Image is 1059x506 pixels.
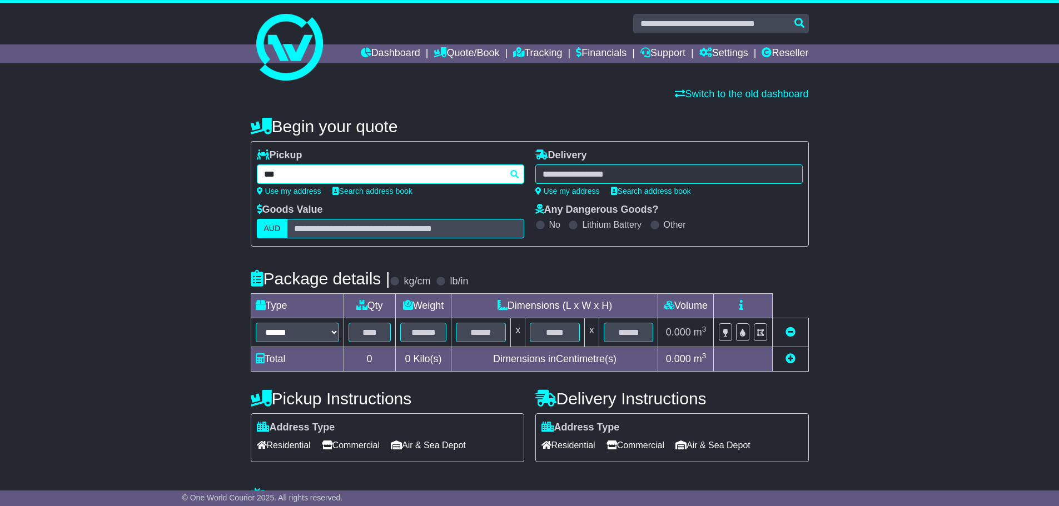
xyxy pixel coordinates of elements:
[251,389,524,408] h4: Pickup Instructions
[611,187,691,196] a: Search address book
[694,327,707,338] span: m
[257,149,302,162] label: Pickup
[344,347,395,372] td: 0
[576,44,627,63] a: Financials
[434,44,499,63] a: Quote/Book
[257,219,288,238] label: AUD
[535,149,587,162] label: Delivery
[257,437,311,454] span: Residential
[395,347,451,372] td: Kilo(s)
[257,164,524,184] typeahead: Please provide city
[694,353,707,364] span: m
[182,493,343,502] span: © One World Courier 2025. All rights reserved.
[251,294,344,318] td: Type
[322,437,380,454] span: Commercial
[535,204,659,216] label: Any Dangerous Goods?
[251,269,390,288] h4: Package details |
[405,353,410,364] span: 0
[344,294,395,318] td: Qty
[666,327,691,338] span: 0.000
[451,347,658,372] td: Dimensions in Centimetre(s)
[702,325,707,333] sup: 3
[257,187,321,196] a: Use my address
[404,275,430,288] label: kg/cm
[675,437,750,454] span: Air & Sea Depot
[549,219,560,230] label: No
[541,437,595,454] span: Residential
[584,318,599,347] td: x
[658,294,714,318] td: Volume
[666,353,691,364] span: 0.000
[450,275,468,288] label: lb/in
[257,204,323,216] label: Goods Value
[361,44,420,63] a: Dashboard
[675,88,808,99] a: Switch to the old dashboard
[535,187,600,196] a: Use my address
[511,318,525,347] td: x
[257,422,335,434] label: Address Type
[699,44,748,63] a: Settings
[251,117,809,136] h4: Begin your quote
[395,294,451,318] td: Weight
[606,437,664,454] span: Commercial
[640,44,685,63] a: Support
[785,353,796,364] a: Add new item
[582,219,642,230] label: Lithium Battery
[785,327,796,338] a: Remove this item
[332,187,412,196] a: Search address book
[513,44,562,63] a: Tracking
[391,437,466,454] span: Air & Sea Depot
[664,219,686,230] label: Other
[451,294,658,318] td: Dimensions (L x W x H)
[702,352,707,360] sup: 3
[762,44,808,63] a: Reseller
[535,389,809,408] h4: Delivery Instructions
[251,347,344,372] td: Total
[541,422,620,434] label: Address Type
[251,487,809,505] h4: Warranty & Insurance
